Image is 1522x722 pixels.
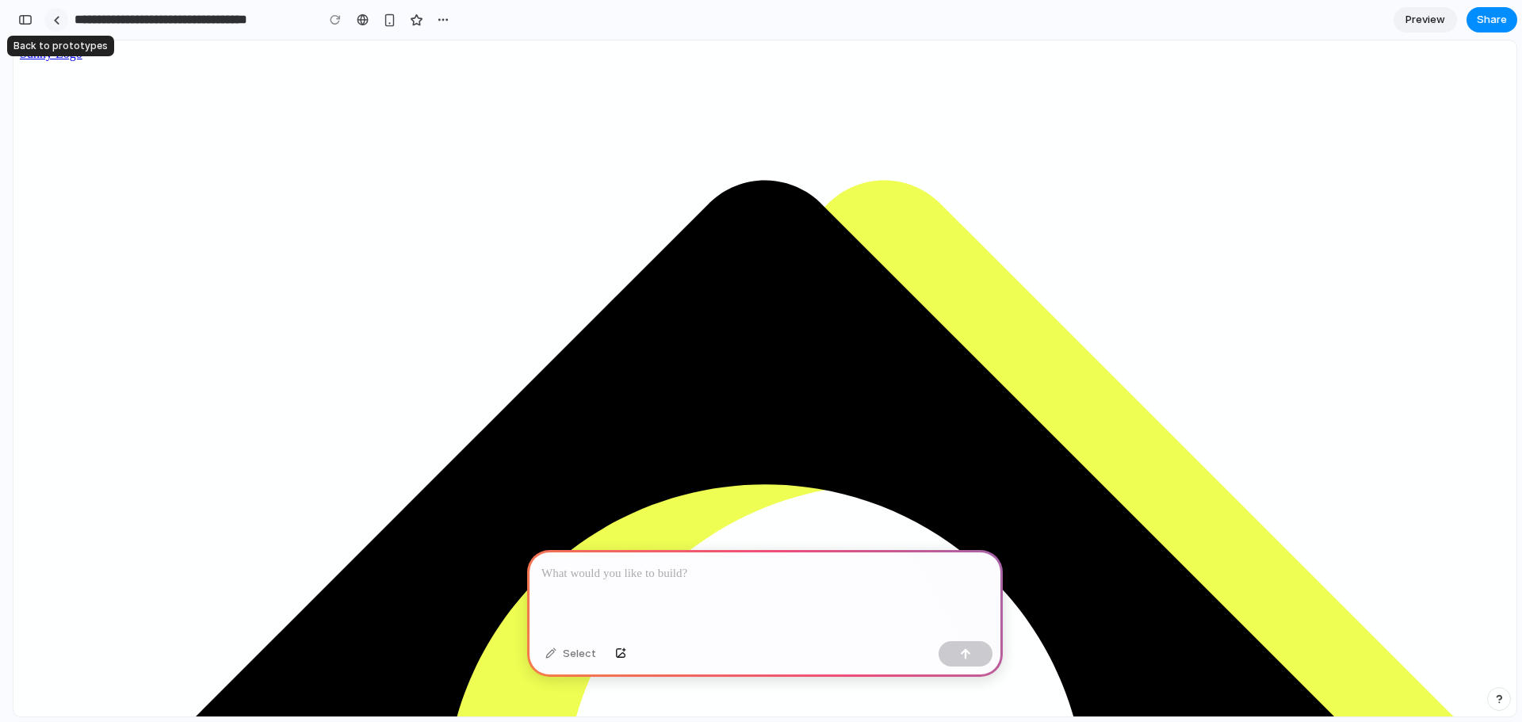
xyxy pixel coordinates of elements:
[1405,12,1445,28] span: Preview
[6,6,69,20] span: Sunny Logo
[7,36,114,56] div: Back to prototypes
[1477,12,1507,28] span: Share
[1394,7,1457,32] a: Preview
[1467,7,1517,32] button: Share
